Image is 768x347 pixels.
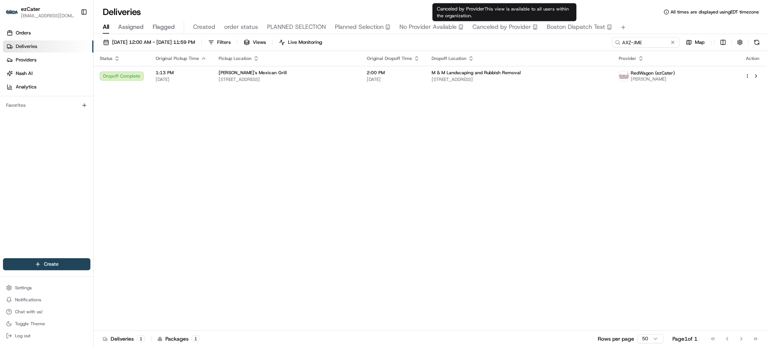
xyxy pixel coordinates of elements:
[3,99,90,111] div: Favorites
[432,76,607,82] span: [STREET_ADDRESS]
[751,37,762,48] button: Refresh
[3,54,93,66] a: Providers
[612,37,679,48] input: Type to search
[3,258,90,270] button: Create
[153,22,175,31] span: Flagged
[217,39,231,46] span: Filters
[288,39,322,46] span: Live Monitoring
[15,333,30,339] span: Log out
[16,84,36,90] span: Analytics
[472,22,531,31] span: Canceled by Provider
[205,37,234,48] button: Filters
[3,331,90,341] button: Log out
[6,10,18,15] img: ezCater
[682,37,708,48] button: Map
[3,3,78,21] button: ezCaterezCater[EMAIL_ADDRESS][DOMAIN_NAME]
[276,37,325,48] button: Live Monitoring
[3,40,93,52] a: Deliveries
[156,55,199,61] span: Original Pickup Time
[15,297,41,303] span: Notifications
[16,70,33,77] span: Nash AI
[219,76,355,82] span: [STREET_ADDRESS]
[192,335,200,342] div: 1
[15,309,42,315] span: Chat with us!
[672,335,697,343] div: Page 1 of 1
[3,319,90,329] button: Toggle Theme
[367,55,412,61] span: Original Dropoff Time
[156,76,207,82] span: [DATE]
[745,55,760,61] div: Action
[3,67,93,79] a: Nash AI
[267,22,326,31] span: PLANNED SELECTION
[16,57,36,63] span: Providers
[432,55,466,61] span: Dropoff Location
[15,321,45,327] span: Toggle Theme
[432,3,576,21] div: Canceled by Provider
[619,55,636,61] span: Provider
[103,6,141,18] h1: Deliveries
[253,39,266,46] span: Views
[631,70,675,76] span: RedWagon (ezCater)
[3,81,93,93] a: Analytics
[137,335,145,342] div: 1
[157,335,200,343] div: Packages
[432,70,521,76] span: M & M Landscaping and Rubbish Removal
[399,22,457,31] span: No Provider Available
[100,37,198,48] button: [DATE] 12:00 AM - [DATE] 11:59 PM
[367,70,420,76] span: 2:00 PM
[3,307,90,317] button: Chat with us!
[219,70,287,76] span: [PERSON_NAME]'s Mexican Grill
[335,22,384,31] span: Planned Selection
[156,70,207,76] span: 1:13 PM
[598,335,634,343] p: Rows per page
[103,22,109,31] span: All
[118,22,144,31] span: Assigned
[3,27,93,39] a: Orders
[240,37,269,48] button: Views
[103,335,145,343] div: Deliveries
[437,6,569,19] span: This view is available to all users within the organization.
[224,22,258,31] span: order status
[100,55,112,61] span: Status
[219,55,252,61] span: Pickup Location
[44,261,58,268] span: Create
[3,283,90,293] button: Settings
[670,9,759,15] span: All times are displayed using EDT timezone
[695,39,705,46] span: Map
[367,76,420,82] span: [DATE]
[631,76,675,82] span: [PERSON_NAME]
[16,30,31,36] span: Orders
[3,295,90,305] button: Notifications
[16,43,37,50] span: Deliveries
[15,285,32,291] span: Settings
[21,13,75,19] button: [EMAIL_ADDRESS][DOMAIN_NAME]
[619,71,629,81] img: time_to_eat_nevada_logo
[547,22,605,31] span: Boston Dispatch Test
[21,5,40,13] button: ezCater
[112,39,195,46] span: [DATE] 12:00 AM - [DATE] 11:59 PM
[193,22,215,31] span: Created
